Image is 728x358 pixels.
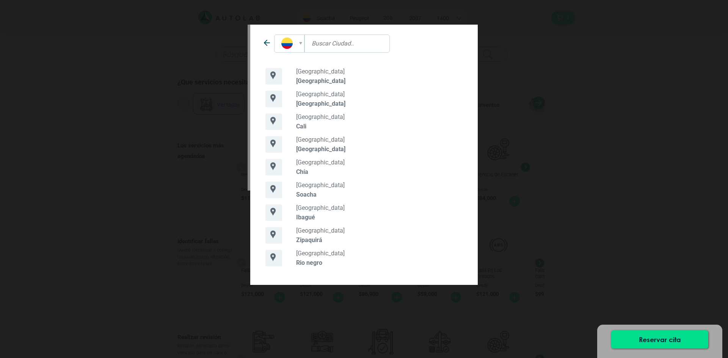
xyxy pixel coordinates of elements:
[296,136,463,143] p: [GEOGRAPHIC_DATA]
[296,113,463,120] p: [GEOGRAPHIC_DATA]
[296,123,463,130] p: Cali
[296,181,463,189] p: [GEOGRAPHIC_DATA]
[296,214,463,221] p: Ibagué
[296,159,463,166] p: [GEOGRAPHIC_DATA]
[296,68,463,75] p: [GEOGRAPHIC_DATA]
[296,227,463,234] p: [GEOGRAPHIC_DATA]
[296,100,463,107] p: [GEOGRAPHIC_DATA]
[296,145,463,153] p: [GEOGRAPHIC_DATA]
[296,77,463,84] p: [GEOGRAPHIC_DATA]
[296,91,463,98] p: [GEOGRAPHIC_DATA]
[274,34,304,53] div: Flag of COLOMBIA
[281,38,293,49] img: Flag of COLOMBIA
[296,204,463,211] p: [GEOGRAPHIC_DATA]
[296,250,463,257] p: [GEOGRAPHIC_DATA]
[611,330,708,349] button: Reservar cita
[296,236,463,244] p: Zipaquirá
[304,34,390,53] input: Buscar Ciudad..
[296,191,463,198] p: Soacha
[296,168,463,175] p: Chía
[296,259,463,266] p: Rio negro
